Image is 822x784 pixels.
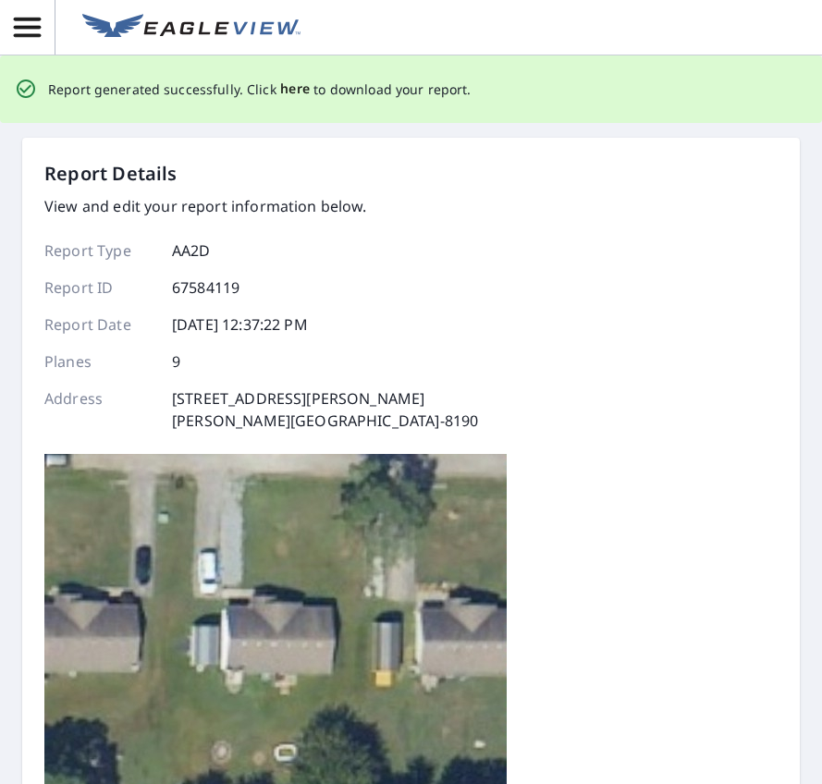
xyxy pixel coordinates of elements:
[44,239,155,262] p: Report Type
[44,387,155,432] p: Address
[172,276,239,299] p: 67584119
[44,195,478,217] p: View and edit your report information below.
[172,350,180,373] p: 9
[280,78,311,101] button: here
[71,3,312,53] a: EV Logo
[48,78,472,101] p: Report generated successfully. Click to download your report.
[82,14,301,42] img: EV Logo
[44,313,155,336] p: Report Date
[172,239,211,262] p: AA2D
[172,313,308,336] p: [DATE] 12:37:22 PM
[44,350,155,373] p: Planes
[172,387,478,432] p: [STREET_ADDRESS][PERSON_NAME] [PERSON_NAME][GEOGRAPHIC_DATA]-8190
[44,160,178,188] p: Report Details
[44,276,155,299] p: Report ID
